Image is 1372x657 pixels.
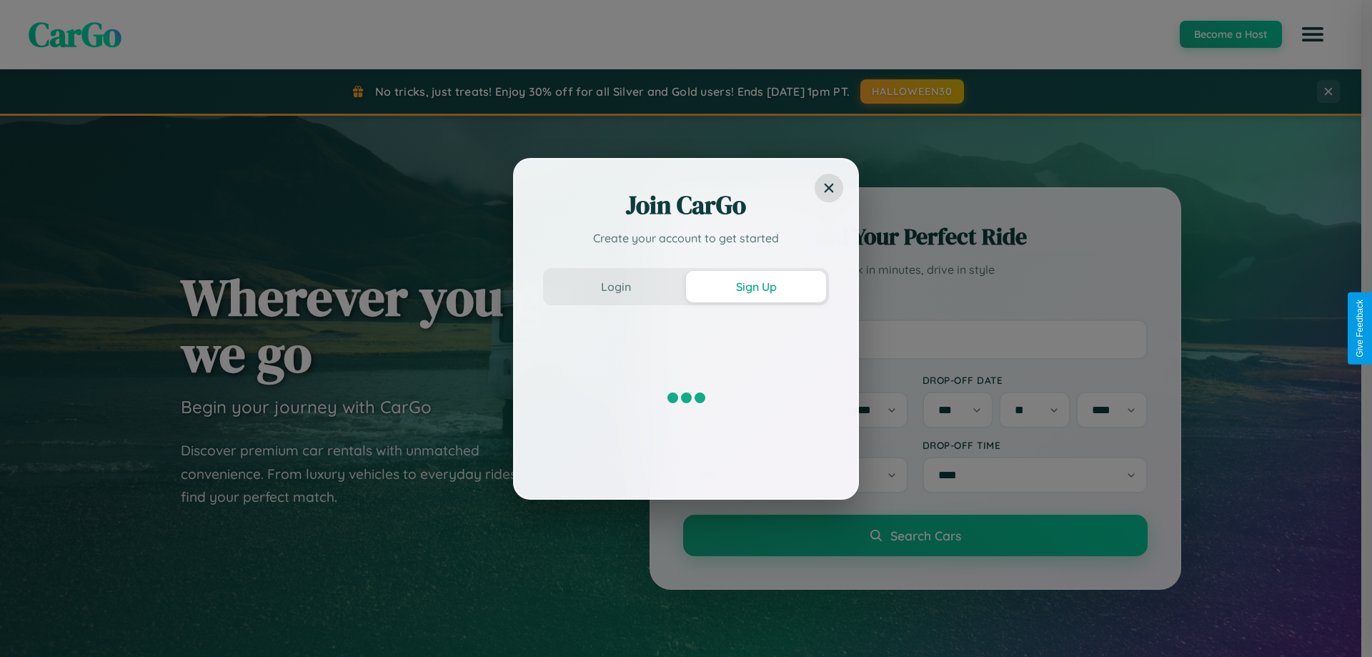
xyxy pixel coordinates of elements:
p: Create your account to get started [543,229,829,247]
iframe: Intercom live chat [14,608,49,643]
button: Login [546,271,686,302]
button: Sign Up [686,271,826,302]
h2: Join CarGo [543,188,829,222]
div: Give Feedback [1355,300,1365,357]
